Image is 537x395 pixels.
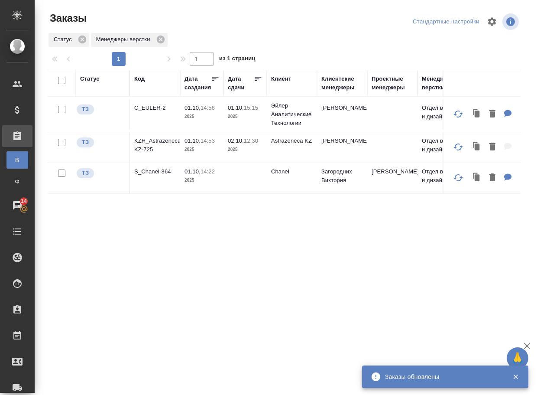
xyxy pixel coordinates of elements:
[469,138,485,156] button: Клонировать
[134,104,176,112] p: C_EULER-2
[422,75,463,92] div: Менеджеры верстки
[76,104,125,115] div: Выставляет КМ при отправке заказа на расчет верстке (для тикета) или для уточнения сроков на прои...
[228,145,262,154] p: 2025
[448,137,469,157] button: Обновить
[469,105,485,123] button: Клонировать
[271,75,291,83] div: Клиент
[11,177,24,186] span: Ф
[485,138,500,156] button: Удалить
[184,75,211,92] div: Дата создания
[448,167,469,188] button: Обновить
[91,33,168,47] div: Менеджеры верстки
[367,163,417,193] td: [PERSON_NAME]
[201,137,215,144] p: 14:53
[48,11,87,25] span: Заказы
[184,168,201,175] p: 01.10,
[228,75,254,92] div: Дата сдачи
[317,99,367,130] td: [PERSON_NAME]
[422,167,463,185] p: Отдел верстки и дизайна
[271,167,313,176] p: Chanel
[448,104,469,124] button: Обновить
[244,104,258,111] p: 15:15
[6,173,28,190] a: Ф
[184,104,201,111] p: 01.10,
[76,167,125,179] div: Выставляет КМ при отправке заказа на расчет верстке (для тикета) или для уточнения сроков на прои...
[82,169,89,177] p: ТЗ
[11,156,24,164] span: В
[134,167,176,176] p: S_Chanel-364
[321,75,363,92] div: Клиентские менеджеры
[228,104,244,111] p: 01.10,
[422,104,463,121] p: Отдел верстки и дизайна
[502,13,521,30] span: Посмотреть информацию
[507,373,524,381] button: Закрыть
[16,197,32,206] span: 14
[82,105,89,114] p: ТЗ
[134,75,145,83] div: Код
[184,145,219,154] p: 2025
[54,35,75,44] p: Статус
[184,112,219,121] p: 2025
[228,137,244,144] p: 02.10,
[219,53,256,66] span: из 1 страниц
[422,137,463,154] p: Отдел верстки и дизайна
[82,138,89,147] p: ТЗ
[96,35,153,44] p: Менеджеры верстки
[6,151,28,169] a: В
[469,169,485,187] button: Клонировать
[49,33,89,47] div: Статус
[134,137,176,154] p: KZH_Astrazeneca-KZ-725
[385,372,499,381] div: Заказы обновлены
[507,347,528,369] button: 🙏
[184,137,201,144] p: 01.10,
[244,137,258,144] p: 12:30
[228,112,262,121] p: 2025
[271,101,313,127] p: Эйлер Аналитические Технологии
[317,163,367,193] td: Загородних Виктория
[271,137,313,145] p: Astrazeneca KZ
[76,137,125,148] div: Выставляет КМ при отправке заказа на расчет верстке (для тикета) или для уточнения сроков на прои...
[411,15,482,29] div: split button
[184,176,219,185] p: 2025
[80,75,100,83] div: Статус
[201,104,215,111] p: 14:58
[201,168,215,175] p: 14:22
[2,195,32,216] a: 14
[510,349,525,367] span: 🙏
[485,105,500,123] button: Удалить
[317,132,367,163] td: [PERSON_NAME]
[482,11,502,32] span: Настроить таблицу
[372,75,413,92] div: Проектные менеджеры
[485,169,500,187] button: Удалить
